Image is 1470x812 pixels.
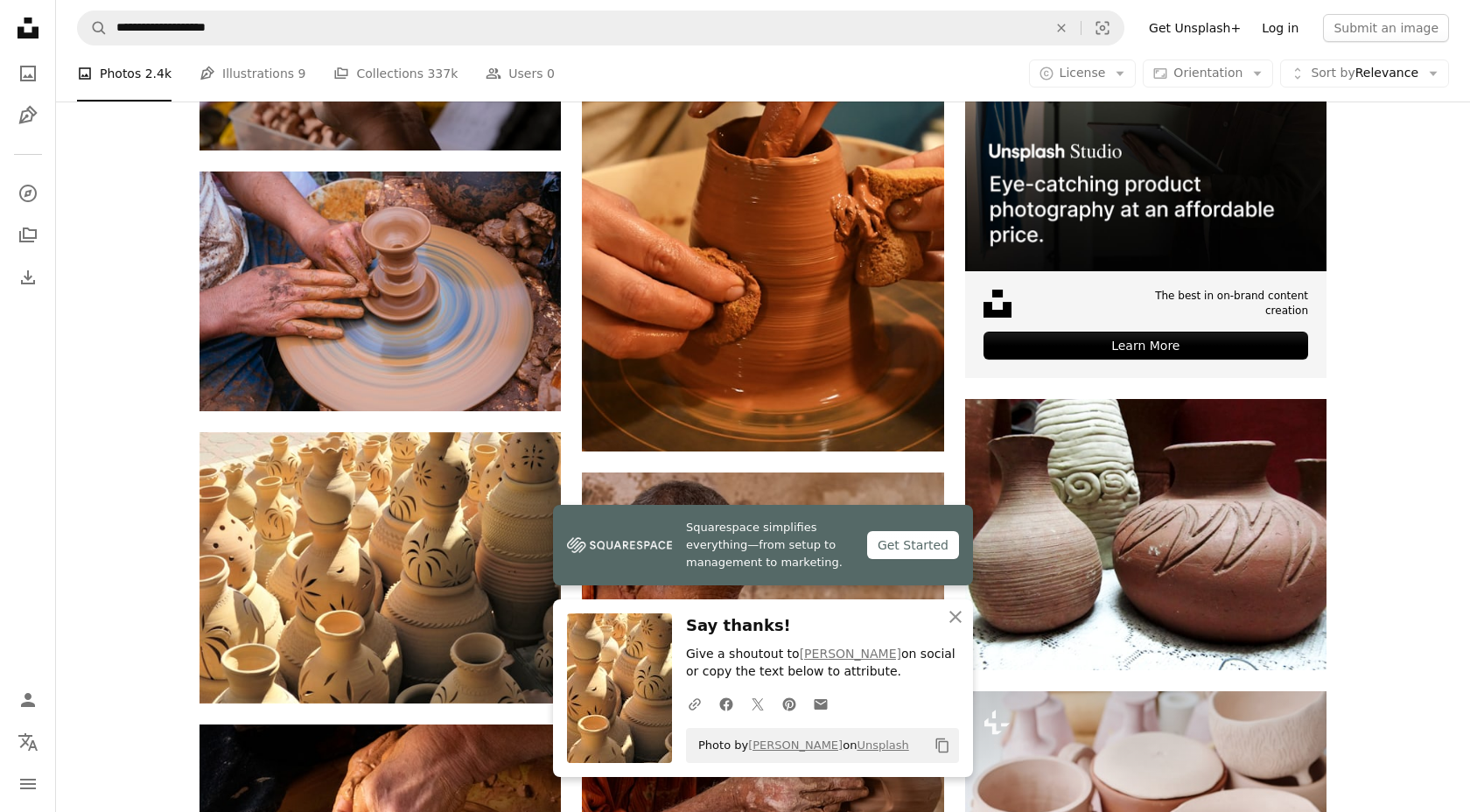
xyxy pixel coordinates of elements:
button: Visual search [1081,11,1123,45]
a: Unsplash [857,738,908,752]
a: Share on Facebook [710,686,742,721]
a: Explore [10,176,45,211]
img: file-1747939142011-51e5cc87e3c9 [567,532,672,558]
a: Illustrations 9 [199,45,305,101]
a: Home — Unsplash [10,10,45,49]
a: Collections 337k [333,45,458,101]
button: Clear [1042,11,1081,45]
span: 9 [298,64,306,83]
button: Search Unsplash [78,11,108,45]
div: Learn More [983,332,1308,360]
a: Photos [10,56,45,91]
img: a group of clay pots sitting on top of a table [199,432,561,703]
h3: Say thanks! [686,613,959,639]
button: License [1029,59,1137,87]
button: Language [10,724,45,759]
a: a group of clay pots sitting on top of a table [199,560,561,576]
span: 337k [427,64,458,83]
a: Log in / Sign up [10,682,45,717]
button: Orientation [1143,59,1273,87]
div: Get Started [867,531,959,559]
button: Copy to clipboard [927,731,957,760]
a: Share on Pinterest [773,686,805,721]
img: A person is making a vase out of clay [199,171,561,411]
a: Share on Twitter [742,686,773,721]
span: License [1060,66,1106,80]
a: Log in [1251,14,1309,42]
span: Squarespace simplifies everything—from setup to management to marketing. [686,519,853,571]
button: Menu [10,766,45,801]
a: [PERSON_NAME] [748,738,843,752]
a: a person holding a clay pot [582,171,943,187]
button: Submit an image [1323,14,1449,42]
img: file-1631678316303-ed18b8b5cb9cimage [983,290,1011,318]
a: Collections [10,218,45,253]
a: A person is making a vase out of clay [199,283,561,298]
a: Squarespace simplifies everything—from setup to management to marketing.Get Started [553,505,973,585]
a: A group of three vases sitting on top of a table [965,527,1326,542]
a: Get Unsplash+ [1138,14,1251,42]
p: Give a shoutout to on social or copy the text below to attribute. [686,646,959,681]
a: Users 0 [486,45,555,101]
a: [PERSON_NAME] [800,647,901,661]
span: The best in on-brand content creation [1109,289,1308,318]
span: Sort by [1311,66,1354,80]
form: Find visuals sitewide [77,10,1124,45]
button: Sort byRelevance [1280,59,1449,87]
img: A group of three vases sitting on top of a table [965,399,1326,670]
span: Photo by on [689,731,909,759]
a: Download History [10,260,45,295]
span: 0 [547,64,555,83]
a: Share over email [805,686,836,721]
span: Orientation [1173,66,1242,80]
a: Illustrations [10,98,45,133]
span: Relevance [1311,65,1418,82]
